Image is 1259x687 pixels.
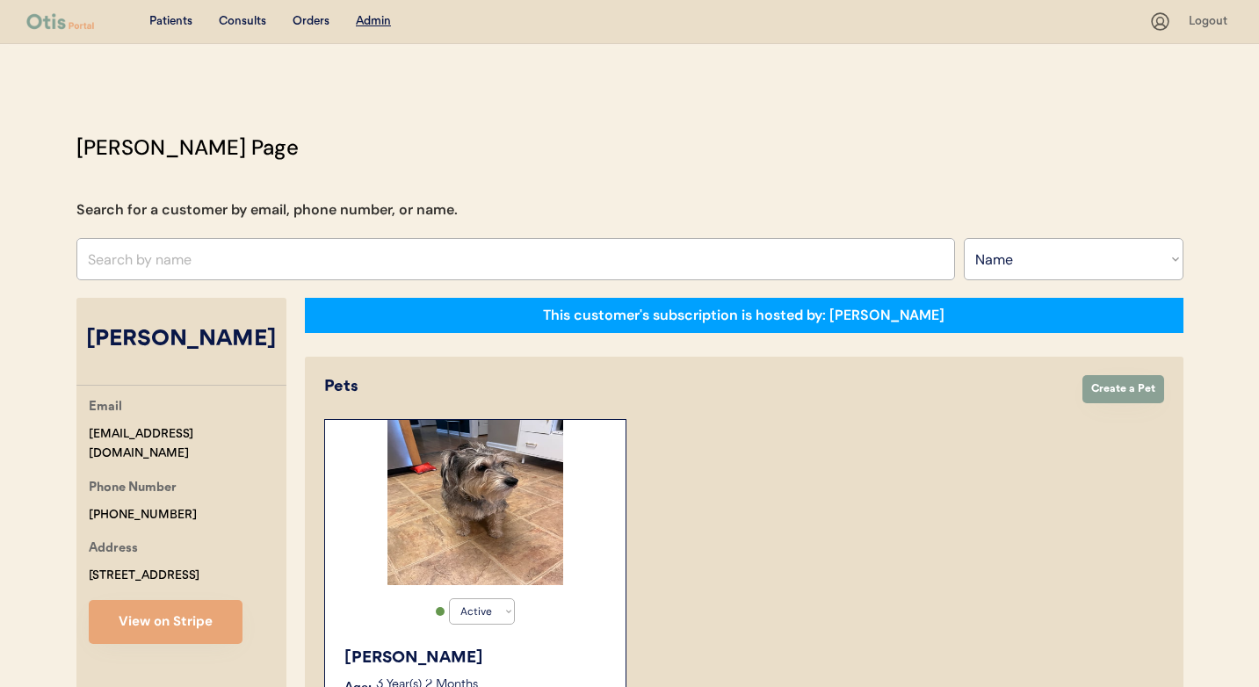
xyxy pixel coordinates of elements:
[89,424,286,465] div: [EMAIL_ADDRESS][DOMAIN_NAME]
[89,505,197,525] div: [PHONE_NUMBER]
[89,600,242,644] button: View on Stripe
[219,13,266,31] div: Consults
[387,420,563,585] img: IMG_2153.jpeg
[344,647,608,670] div: [PERSON_NAME]
[89,566,199,586] div: [STREET_ADDRESS]
[293,13,329,31] div: Orders
[356,15,391,27] u: Admin
[1082,375,1164,403] button: Create a Pet
[149,13,192,31] div: Patients
[1189,13,1233,31] div: Logout
[89,478,177,500] div: Phone Number
[89,539,138,560] div: Address
[76,199,458,221] div: Search for a customer by email, phone number, or name.
[76,323,286,357] div: [PERSON_NAME]
[324,375,1065,399] div: Pets
[76,238,955,280] input: Search by name
[76,132,299,163] div: [PERSON_NAME] Page
[543,306,944,325] div: This customer's subscription is hosted by: [PERSON_NAME]
[89,397,122,419] div: Email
